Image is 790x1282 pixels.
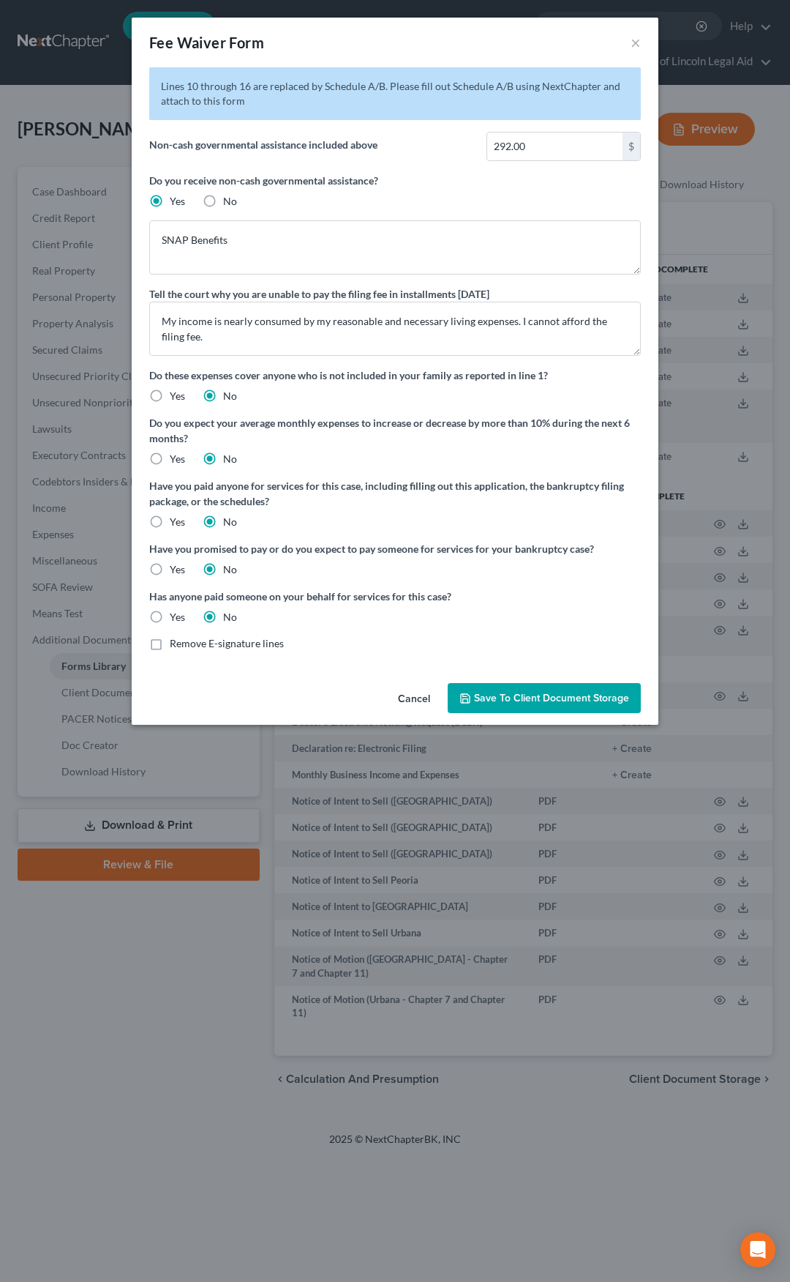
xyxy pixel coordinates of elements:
label: Have you paid anyone for services for this case, including filling out this application, the bank... [149,478,641,509]
span: Yes [170,563,185,575]
label: Has anyone paid someone on your behalf for services for this case? [149,589,641,604]
input: 0.00 [487,133,622,160]
span: Save to Client Document Storage [474,692,629,704]
div: Open Intercom Messenger [740,1232,775,1267]
span: No [223,195,237,207]
button: Cancel [386,685,442,714]
span: No [223,611,237,623]
div: Fee Waiver Form [149,32,264,53]
span: Yes [170,452,185,465]
span: Remove E-signature lines [170,637,284,649]
label: Non-cash governmental assistance included above [142,132,479,161]
span: Yes [170,390,185,402]
span: No [223,515,237,528]
label: Do you receive non-cash governmental assistance? [149,173,641,188]
label: Do you expect your average monthly expenses to increase or decrease by more than 10% during the n... [149,415,641,446]
span: No [223,452,237,465]
p: Lines 10 through 16 are replaced by Schedule A/B. Please fill out Schedule A/B using NextChapter ... [149,67,641,120]
span: No [223,390,237,402]
span: Yes [170,515,185,528]
label: Tell the court why you are unable to pay the filing fee in installments [DATE] [149,286,489,302]
span: Yes [170,195,185,207]
label: Do these expenses cover anyone who is not included in your family as reported in line 1? [149,368,641,383]
span: No [223,563,237,575]
div: $ [622,133,640,160]
button: × [631,34,641,51]
button: Save to Client Document Storage [448,683,641,714]
label: Have you promised to pay or do you expect to pay someone for services for your bankruptcy case? [149,541,641,556]
span: Yes [170,611,185,623]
